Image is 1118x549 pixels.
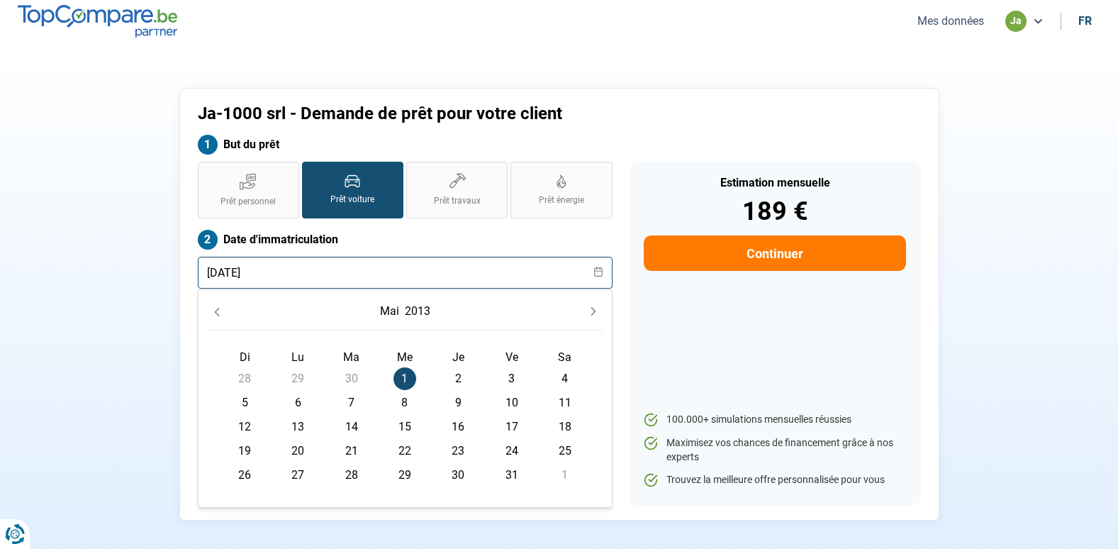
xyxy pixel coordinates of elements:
[432,391,485,415] td: 9
[218,367,272,391] td: 28
[325,367,378,391] td: 30
[340,392,363,414] span: 7
[198,257,613,289] input: jj/mm/aaaa
[558,350,571,364] span: Sa
[432,367,485,391] td: 2
[393,392,416,414] span: 8
[286,464,309,487] span: 27
[583,301,603,321] button: Next Month
[538,391,591,415] td: 11
[644,177,905,189] div: Estimation mensuelle
[485,463,538,487] td: 31
[913,13,988,28] button: Mes données
[378,415,431,439] td: 15
[447,440,469,462] span: 23
[447,416,469,438] span: 16
[538,439,591,463] td: 25
[397,350,413,364] span: Me
[218,391,272,415] td: 5
[286,367,309,390] span: 29
[393,416,416,438] span: 15
[291,350,304,364] span: Lu
[325,391,378,415] td: 7
[233,367,256,390] span: 28
[325,439,378,463] td: 21
[218,415,272,439] td: 12
[198,135,613,155] label: But du prêt
[485,439,538,463] td: 24
[340,367,363,390] span: 30
[272,367,325,391] td: 29
[240,350,250,364] span: Di
[538,367,591,391] td: 4
[330,194,374,206] span: Prêt voiture
[501,416,523,438] span: 17
[325,463,378,487] td: 28
[501,367,523,390] span: 3
[393,440,416,462] span: 22
[432,463,485,487] td: 30
[393,464,416,487] span: 29
[272,463,325,487] td: 27
[18,5,177,37] img: TopCompare.be
[554,392,576,414] span: 11
[644,413,905,427] li: 100.000+ simulations mensuelles réussies
[233,416,256,438] span: 12
[434,195,481,207] span: Prêt travaux
[233,464,256,487] span: 26
[286,392,309,414] span: 6
[485,415,538,439] td: 17
[644,473,905,487] li: Trouvez la meilleure offre personnalisée pour vous
[340,464,363,487] span: 28
[198,289,613,508] div: Choose Date
[1078,14,1092,28] div: fr
[272,439,325,463] td: 20
[501,392,523,414] span: 10
[432,439,485,463] td: 23
[198,230,613,250] label: Date d'immatriculation
[539,194,584,206] span: Prêt énergie
[340,440,363,462] span: 21
[447,392,469,414] span: 9
[644,199,905,224] div: 189 €
[378,439,431,463] td: 22
[286,440,309,462] span: 20
[233,392,256,414] span: 5
[501,464,523,487] span: 31
[343,350,359,364] span: Ma
[538,463,591,487] td: 1
[198,104,736,124] h1: Ja-1000 srl - Demande de prêt pour votre client
[378,367,431,391] td: 1
[432,415,485,439] td: 16
[402,299,433,324] button: Choose Year
[447,464,469,487] span: 30
[644,436,905,464] li: Maximisez vos chances de financement grâce à nos experts
[272,415,325,439] td: 13
[538,415,591,439] td: 18
[554,440,576,462] span: 25
[325,415,378,439] td: 14
[485,391,538,415] td: 10
[378,463,431,487] td: 29
[505,350,518,364] span: Ve
[233,440,256,462] span: 19
[340,416,363,438] span: 14
[1005,11,1027,32] div: ja
[218,463,272,487] td: 26
[393,367,416,390] span: 1
[452,350,464,364] span: Je
[286,416,309,438] span: 13
[554,367,576,390] span: 4
[272,391,325,415] td: 6
[644,235,905,271] button: Continuer
[207,301,227,321] button: Previous Month
[447,367,469,390] span: 2
[220,196,276,208] span: Prêt personnel
[554,464,576,487] span: 1
[485,367,538,391] td: 3
[554,416,576,438] span: 18
[377,299,402,324] button: Choose Month
[378,391,431,415] td: 8
[501,440,523,462] span: 24
[218,439,272,463] td: 19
